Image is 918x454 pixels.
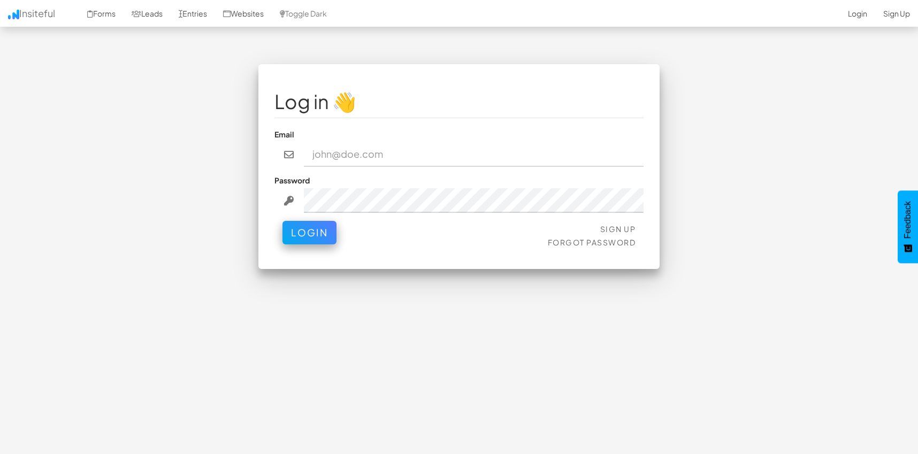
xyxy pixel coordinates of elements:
label: Email [274,129,294,140]
span: Feedback [903,201,913,238]
label: Password [274,175,310,186]
h1: Log in 👋 [274,91,644,112]
input: john@doe.com [304,142,644,167]
a: Sign Up [600,224,636,234]
button: Login [282,221,336,244]
a: Forgot Password [548,237,636,247]
img: icon.png [8,10,19,19]
button: Feedback - Show survey [898,190,918,263]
